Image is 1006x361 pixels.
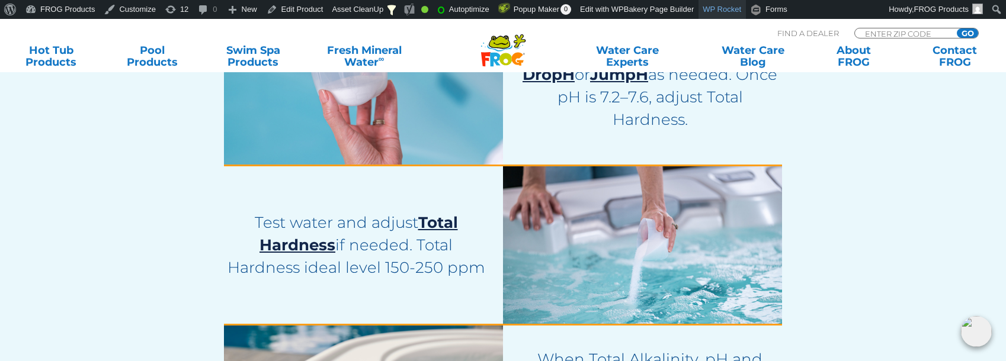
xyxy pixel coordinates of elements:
[113,44,192,68] a: PoolProducts
[864,28,944,38] input: Zip Code Form
[563,44,691,68] a: Water CareExperts
[379,54,385,63] sup: ∞
[224,211,488,279] p: Test water and adjust if needed. Total Hardness ideal level 150-250 ppm
[503,166,782,324] img: Water Balancing Tips - HTSS Support Chemicals FROGProducts.com - FROG TruDose Cap
[777,28,839,38] p: Find A Dealer
[713,44,792,68] a: Water CareBlog
[421,6,428,13] div: Good
[224,7,503,165] img: Water Balancing Tips - HTSS Support Chemicals FROGProducts.com - FROG TruDose Cap(1)
[315,44,414,68] a: Fresh MineralWater∞
[815,44,893,68] a: AboutFROG
[214,44,293,68] a: Swim SpaProducts
[914,5,969,14] span: FROG Products
[590,65,648,84] a: JumpH
[12,44,91,68] a: Hot TubProducts
[915,44,994,68] a: ContactFROG
[957,28,978,38] input: GO
[518,41,782,131] p: with or as needed. Once pH is 7.2–7.6, adjust Total Hardness.
[961,316,992,347] img: openIcon
[560,4,571,15] span: 0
